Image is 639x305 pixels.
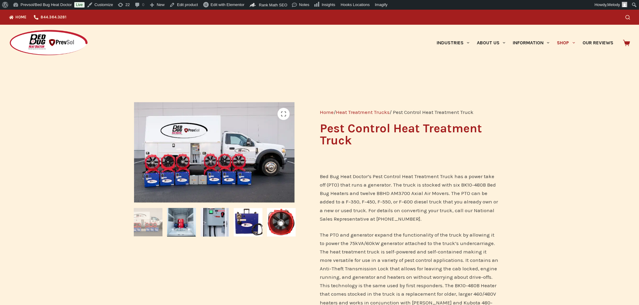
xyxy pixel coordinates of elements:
[210,2,244,7] span: Edit with Elementor
[473,25,509,61] a: About Us
[30,10,70,25] a: 844.364.3281
[320,108,499,116] nav: Breadcrumb
[134,149,296,155] a: pest control heat treatment truck by bed bug heat doctor has 6 480-volt heaters and 12 axial fans
[234,208,262,237] img: BK10-480B Bed Bug Heater with 480-volt power cord, 6 included in package
[134,208,162,237] img: pest control heat treatment truck by bed bug heat doctor has 6 480-volt heaters and 12 axial fans
[509,25,553,61] a: Information
[433,25,473,61] a: Industries
[579,25,617,61] a: Our Reviews
[320,172,499,223] p: Bed Bug Heat Doctor’s Pest Control Heat Treatment Truck has a power take off (PTO) that runs a ge...
[259,3,287,7] span: Rank Math SEO
[167,208,196,237] img: Interior of the pest control heat treatment truck showing fans and bed bug heaters
[9,30,88,56] img: Prevsol/Bed Bug Heat Doctor
[74,2,85,8] a: Live
[607,2,620,7] span: Melody
[134,102,296,203] img: pest control heat treatment truck by bed bug heat doctor has 6 480-volt heaters and 12 axial fans
[625,15,630,20] button: Search
[320,122,499,146] h1: Pest Control Heat Treatment Truck
[267,208,296,237] img: AM3700 High Temperature Axial Air Mover for bed bug heat treatment
[9,10,30,25] a: Home
[336,109,390,115] a: Heat Treatment Trucks
[433,25,617,61] nav: Primary
[320,109,334,115] a: Home
[201,208,229,237] img: Power Distribution Panel on the pest control heat treatment Truck
[553,25,579,61] a: Shop
[278,108,290,120] a: View full-screen image gallery
[9,10,70,25] nav: Top Menu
